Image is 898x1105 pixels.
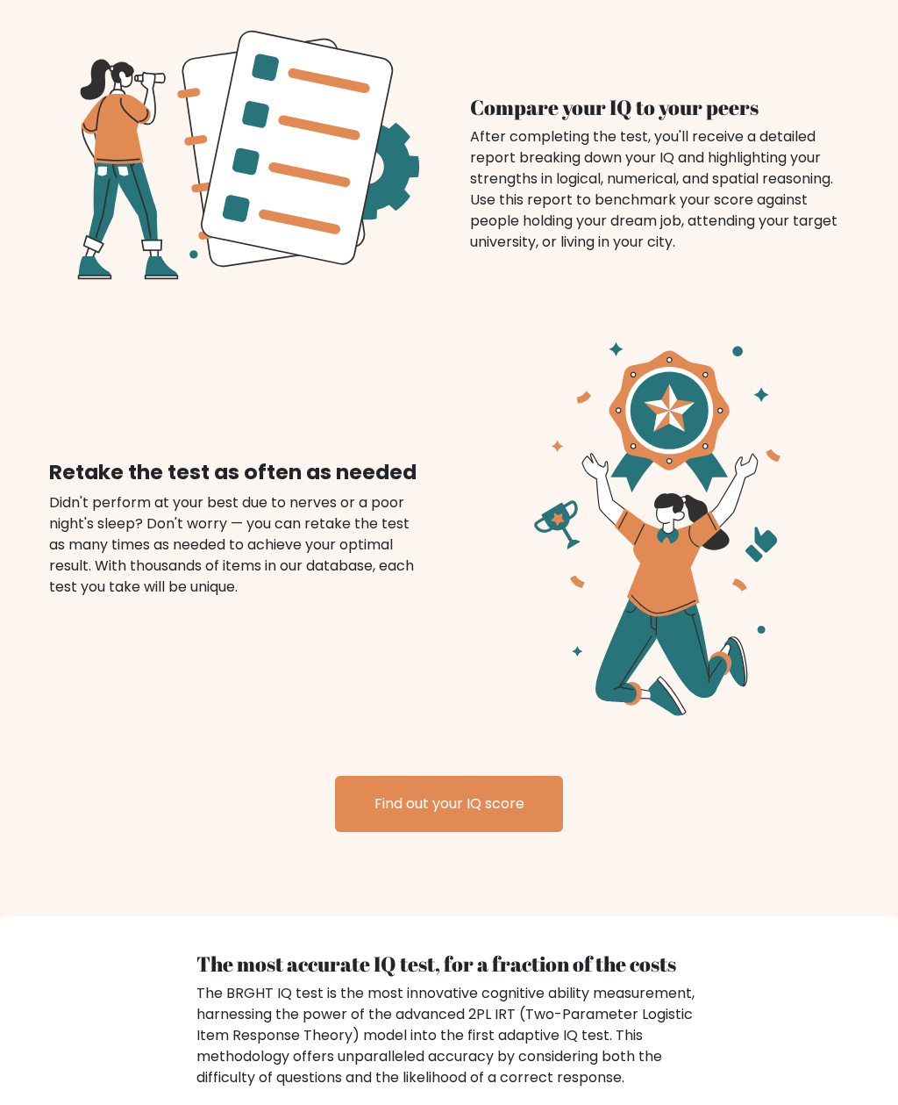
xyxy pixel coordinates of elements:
div: Didn't perform at your best due to nerves or a poor night's sleep? Don't worry — you can retake t... [49,492,428,598]
h4: Retake the test as often as needed [49,460,428,484]
div: After completing the test, you'll receive a detailed report breaking down your IQ and highlightin... [470,126,859,253]
a: Find out your IQ score [335,776,563,832]
h4: The most accurate IQ test, for a fraction of the costs [196,951,702,976]
h4: Compare your IQ to your peers [470,95,859,119]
